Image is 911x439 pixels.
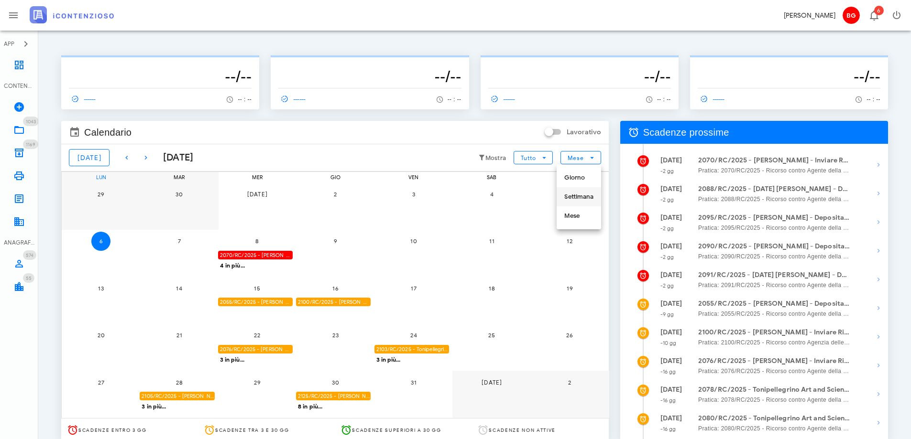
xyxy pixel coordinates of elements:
[69,59,252,67] p: --------------
[91,232,110,251] button: 6
[660,311,674,318] small: -9 gg
[560,237,579,245] span: 12
[514,151,553,164] button: Tutto
[248,184,267,203] button: [DATE]
[482,278,501,298] button: 18
[218,172,296,182] div: mer
[698,309,850,319] span: Pratica: 2055/RC/2025 - Ricorso contro Agente della Riscossione - prov. di Ragusa, Agenzia delle ...
[698,413,850,424] strong: 2080/RC/2025 - Tonipellegrino Art and Science for Haird - Inviare Ricorso
[62,172,140,182] div: lun
[564,193,593,201] div: Settimana
[660,271,682,279] strong: [DATE]
[140,392,214,401] div: 2105/RC/2025 - [PERSON_NAME] - Inviare Ricorso
[91,285,110,292] span: 13
[404,232,423,251] button: 10
[91,184,110,203] button: 29
[326,278,345,298] button: 16
[698,67,880,86] h3: --/--
[560,379,579,386] span: 2
[296,401,374,410] div: 8 in più...
[84,125,132,140] span: Calendario
[248,332,267,339] span: 22
[660,328,682,336] strong: [DATE]
[278,95,306,103] span: ------
[404,285,423,292] span: 17
[660,196,674,203] small: -2 gg
[530,172,609,182] div: dom
[91,379,110,386] span: 27
[215,427,289,433] span: Scadenze tra 3 e 30 gg
[482,184,501,203] button: 4
[698,424,850,433] span: Pratica: 2080/RC/2025 - Ricorso contro Agente della Riscossione - prov. di [GEOGRAPHIC_DATA]
[170,373,189,392] button: 28
[170,232,189,251] button: 7
[326,232,345,251] button: 9
[560,278,579,298] button: 19
[660,426,676,432] small: -16 gg
[869,213,888,232] button: Mostra dettagli
[326,184,345,203] button: 2
[218,251,293,260] div: 2070/RC/2025 - [PERSON_NAME] - Inviare Ricorso
[660,254,674,260] small: -2 gg
[170,326,189,345] button: 21
[867,96,880,103] span: -- : --
[404,332,423,339] span: 24
[560,151,601,164] button: Mese
[698,59,880,67] p: --------------
[643,125,729,140] span: Scadenze prossime
[23,117,39,126] span: Distintivo
[91,278,110,298] button: 13
[30,6,114,23] img: logo-text-2x.png
[698,280,850,290] span: Pratica: 2091/RC/2025 - Ricorso contro Agente della Riscossione - prov. di Ragusa, Agenzia delle ...
[248,326,267,345] button: 22
[404,191,423,198] span: 3
[660,414,682,422] strong: [DATE]
[77,154,101,162] span: [DATE]
[660,242,682,250] strong: [DATE]
[326,285,345,292] span: 16
[869,413,888,432] button: Mostra dettagli
[660,368,676,375] small: -16 gg
[698,270,850,280] strong: 2091/RC/2025 - [DATE] [PERSON_NAME] - Deposita la Costituzione in [GEOGRAPHIC_DATA]
[404,379,423,386] span: 31
[482,373,501,392] button: [DATE]
[488,95,516,103] span: ------
[660,357,682,365] strong: [DATE]
[698,213,850,223] strong: 2095/RC/2025 - [PERSON_NAME] - Deposita la Costituzione in Giudizio
[218,260,296,269] div: 4 in più...
[248,379,267,386] span: 29
[69,95,97,103] span: ------
[91,191,110,198] span: 29
[488,92,520,106] a: ------
[698,92,729,106] a: ------
[839,4,862,27] button: BG
[91,237,110,245] span: 6
[489,427,556,433] span: Scadenze non attive
[482,191,501,198] span: 4
[155,150,194,165] div: [DATE]
[843,7,860,24] span: BG
[296,298,371,307] div: 2100/RC/2025 - [PERSON_NAME] - Inviare Ricorso
[869,270,888,289] button: Mostra dettagli
[23,250,36,260] span: Distintivo
[170,191,189,198] span: 30
[238,96,252,103] span: -- : --
[482,237,501,245] span: 11
[140,401,218,410] div: 3 in più...
[869,327,888,346] button: Mostra dettagli
[657,96,671,103] span: -- : --
[448,96,461,103] span: -- : --
[869,241,888,260] button: Mostra dettagli
[69,92,100,106] a: ------
[698,184,850,194] strong: 2088/RC/2025 - [DATE] [PERSON_NAME] - Deposita la Costituzione in [GEOGRAPHIC_DATA]
[660,214,682,222] strong: [DATE]
[869,184,888,203] button: Mostra dettagli
[326,373,345,392] button: 30
[560,285,579,292] span: 19
[278,67,461,86] h3: --/--
[404,237,423,245] span: 10
[326,379,345,386] span: 30
[660,385,682,394] strong: [DATE]
[404,326,423,345] button: 24
[698,385,850,395] strong: 2078/RC/2025 - Tonipellegrino Art and Science for Haird - Inviare Ricorso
